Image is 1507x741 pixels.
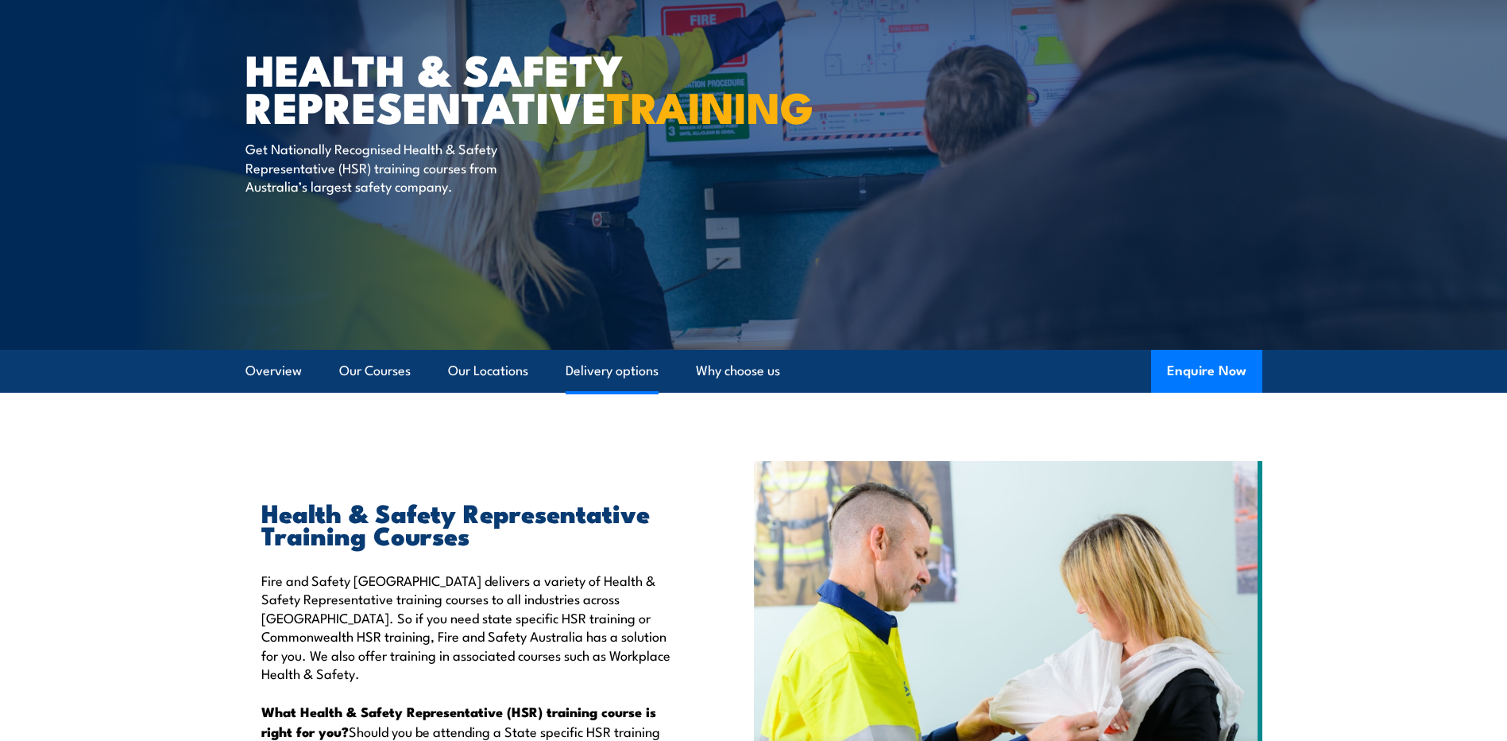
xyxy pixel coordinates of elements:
[448,350,528,392] a: Our Locations
[245,139,535,195] p: Get Nationally Recognised Health & Safety Representative (HSR) training courses from Australia’s ...
[566,350,659,392] a: Delivery options
[245,350,302,392] a: Overview
[1151,350,1262,393] button: Enquire Now
[261,701,656,741] strong: What Health & Safety Representative (HSR) training course is right for you?
[696,350,780,392] a: Why choose us
[607,72,813,138] strong: TRAINING
[339,350,411,392] a: Our Courses
[261,571,681,682] p: Fire and Safety [GEOGRAPHIC_DATA] delivers a variety of Health & Safety Representative training c...
[245,50,638,124] h1: Health & Safety Representative
[261,501,681,545] h2: Health & Safety Representative Training Courses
